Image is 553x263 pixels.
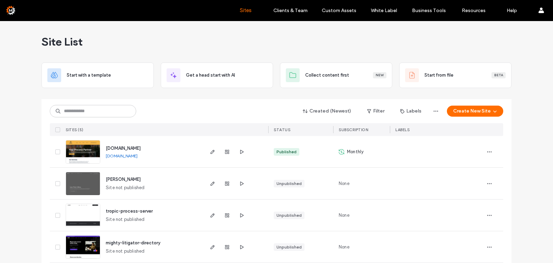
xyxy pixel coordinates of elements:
[161,62,273,88] div: Get a head start with AI
[106,153,138,158] a: [DOMAIN_NAME]
[106,248,145,255] span: Site not published
[507,8,517,13] label: Help
[339,244,349,251] span: None
[240,7,252,13] label: Sites
[399,62,512,88] div: Start from fileBeta
[339,127,368,132] span: SUBSCRIPTION
[67,72,111,79] span: Start with a template
[322,8,356,13] label: Custom Assets
[106,146,141,151] a: [DOMAIN_NAME]
[339,212,349,219] span: None
[276,212,302,218] div: Unpublished
[280,62,392,88] div: Collect content firstNew
[373,72,386,78] div: New
[274,127,290,132] span: STATUS
[276,149,297,155] div: Published
[276,181,302,187] div: Unpublished
[297,106,357,117] button: Created (Newest)
[394,106,428,117] button: Labels
[339,180,349,187] span: None
[106,184,145,191] span: Site not published
[273,8,308,13] label: Clients & Team
[41,35,83,49] span: Site List
[66,127,84,132] span: SITES (5)
[347,148,364,155] span: Monthly
[360,106,391,117] button: Filter
[371,8,397,13] label: White Label
[447,106,503,117] button: Create New Site
[186,72,235,79] span: Get a head start with AI
[462,8,486,13] label: Resources
[106,177,141,182] a: [PERSON_NAME]
[106,240,160,245] a: mighty-litigator-directory
[106,208,153,214] a: tropic-process-server
[276,244,302,250] div: Unpublished
[424,72,453,79] span: Start from file
[491,72,506,78] div: Beta
[412,8,446,13] label: Business Tools
[41,62,154,88] div: Start with a template
[305,72,349,79] span: Collect content first
[106,216,145,223] span: Site not published
[395,127,410,132] span: LABELS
